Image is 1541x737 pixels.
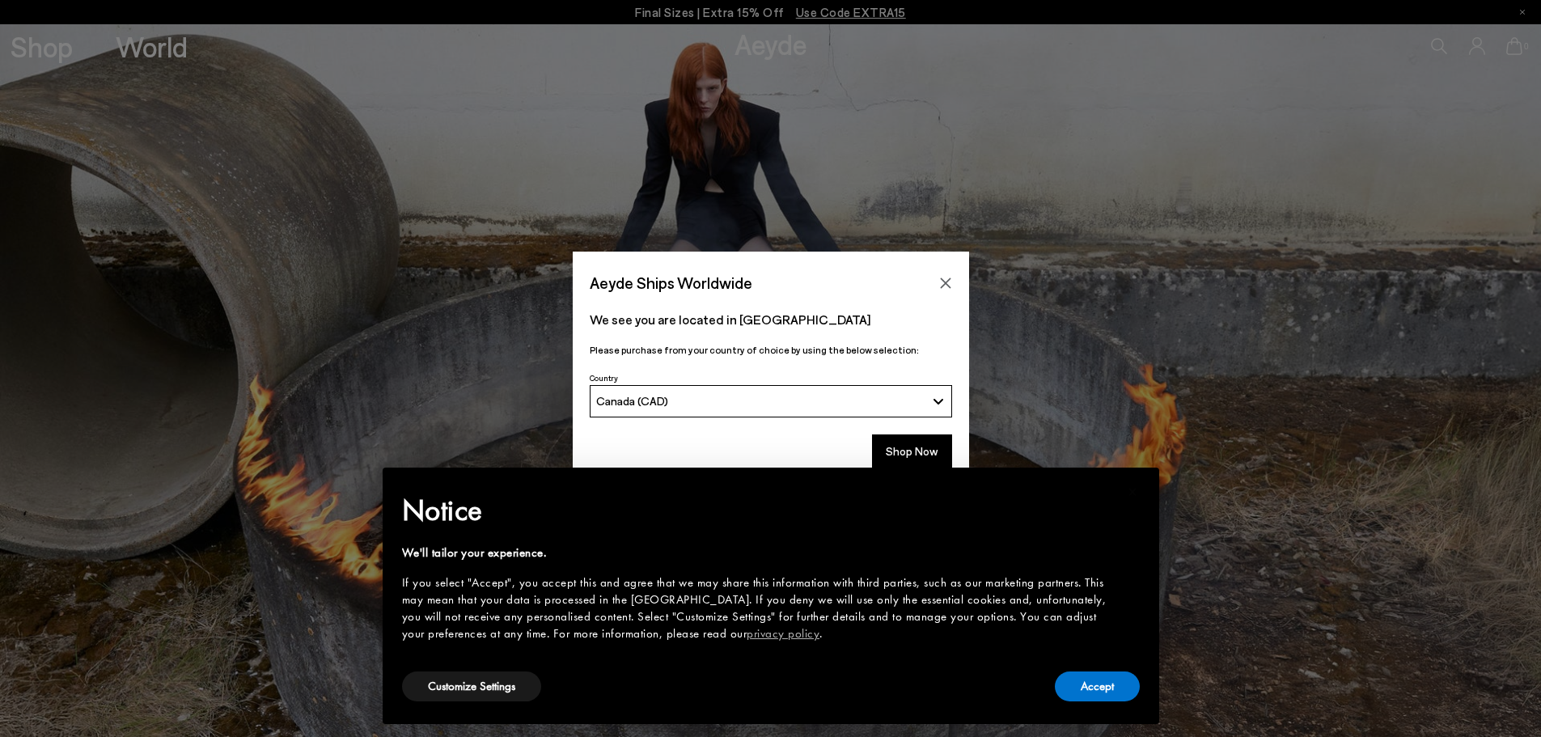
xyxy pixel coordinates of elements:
[590,373,618,383] span: Country
[596,394,668,408] span: Canada (CAD)
[402,544,1114,561] div: We'll tailor your experience.
[747,625,819,642] a: privacy policy
[1055,671,1140,701] button: Accept
[402,574,1114,642] div: If you select "Accept", you accept this and agree that we may share this information with third p...
[933,271,958,295] button: Close
[590,269,752,297] span: Aeyde Ships Worldwide
[590,310,952,329] p: We see you are located in [GEOGRAPHIC_DATA]
[1114,472,1153,511] button: Close this notice
[590,342,952,358] p: Please purchase from your country of choice by using the below selection:
[1128,479,1138,504] span: ×
[872,434,952,468] button: Shop Now
[402,489,1114,532] h2: Notice
[402,671,541,701] button: Customize Settings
